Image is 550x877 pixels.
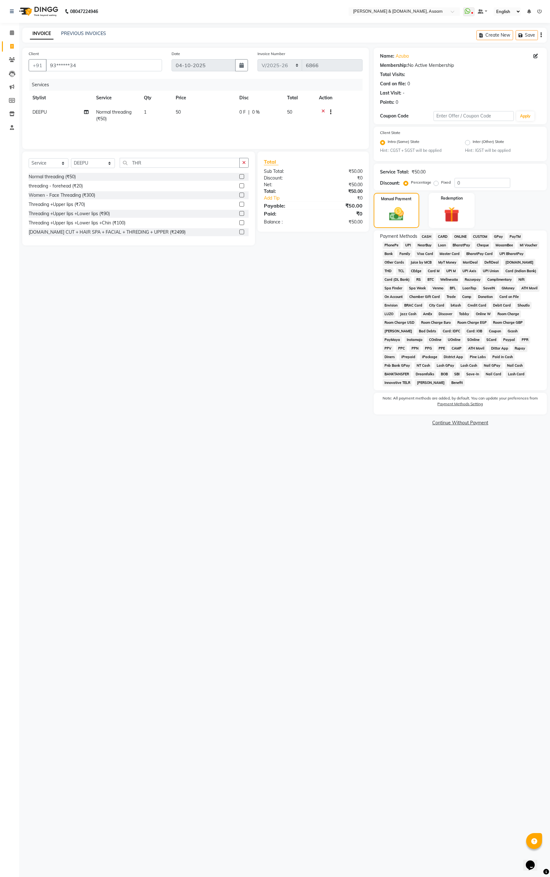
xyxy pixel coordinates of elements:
span: 0 % [252,109,260,116]
span: BOB [439,371,450,378]
span: Loan [436,242,448,249]
span: DefiDeal [483,259,501,266]
b: 08047224946 [70,3,98,20]
label: Redemption [441,195,463,201]
span: Chamber Gift Card [407,293,442,301]
label: Fixed [441,180,451,185]
span: Other Cards [383,259,406,266]
img: logo [16,3,60,20]
span: Rupay [513,345,527,352]
label: Payment Methods Setting [437,401,483,407]
th: Disc [236,91,283,105]
button: Create New [476,30,513,40]
label: Client State [380,130,400,136]
span: ATH Movil [466,345,486,352]
div: Women - Face Threading (₹300) [29,192,95,199]
div: Net: [259,181,313,188]
label: Percentage [411,180,431,185]
span: Diners [383,353,397,361]
span: [DOMAIN_NAME] [504,259,536,266]
span: Juice by MCB [408,259,434,266]
span: Innovative TELR [383,379,412,386]
label: Manual Payment [381,196,412,202]
div: Balance : [259,219,313,225]
span: UPI Union [481,267,501,275]
span: LoanTap [461,285,479,292]
span: Cheque [475,242,491,249]
span: TCL [396,267,406,275]
a: PREVIOUS INVOICES [61,31,106,36]
th: Total [283,91,315,105]
div: - [403,90,405,96]
span: PPC [396,345,407,352]
span: [PERSON_NAME] [383,328,414,335]
span: MosamBee [493,242,515,249]
div: Points: [380,99,394,106]
div: ₹50.00 [313,219,367,225]
span: Shoutlo [515,302,532,309]
label: Date [172,51,180,57]
div: ₹50.00 [313,202,367,209]
span: CAMP [450,345,464,352]
span: Bad Debts [417,328,438,335]
span: Paid in Cash [490,353,515,361]
span: Lash Cash [459,362,479,369]
div: Services [29,79,367,91]
label: Client [29,51,39,57]
th: Qty [140,91,172,105]
span: bKash [449,302,463,309]
span: Nail Cash [505,362,525,369]
span: Bank [383,250,395,258]
div: Last Visit: [380,90,401,96]
span: PayTM [508,233,523,240]
span: Normal threading (₹50) [96,109,131,122]
span: Razorpay [463,276,483,283]
span: GPay [492,233,505,240]
span: Family [397,250,412,258]
span: BharatPay Card [464,250,495,258]
span: PPR [519,336,530,343]
div: ₹50.00 [313,168,367,175]
span: [PERSON_NAME] [415,379,447,386]
span: Dittor App [489,345,510,352]
span: LUZO [383,310,396,318]
span: AmEx [421,310,434,318]
span: Room Charge USD [383,319,417,326]
span: 1 [144,109,146,115]
th: Price [172,91,236,105]
input: Search or Scan [120,158,240,168]
div: ₹0 [322,195,367,202]
span: Paypal [501,336,517,343]
label: Inter (Other) State [473,139,504,146]
span: Benefit [449,379,465,386]
span: Venmo [430,285,445,292]
input: Search by Name/Mobile/Email/Code [46,59,162,71]
span: Jazz Cash [398,310,418,318]
span: CUSTOM [471,233,490,240]
div: 0 [407,81,410,87]
span: District App [442,353,465,361]
span: Dreamfolks [413,371,436,378]
span: UPI [403,242,413,249]
span: Pine Labs [468,353,488,361]
div: Payable: [259,202,313,209]
span: PhonePe [383,242,401,249]
span: MI Voucher [518,242,539,249]
span: Tabby [457,310,471,318]
div: ₹50.00 [313,188,367,195]
label: Invoice Number [257,51,285,57]
span: Card M [426,267,442,275]
span: Comp [460,293,474,301]
img: _gift.svg [439,205,464,224]
span: iPrepaid [399,353,417,361]
span: 50 [287,109,292,115]
span: Instamojo [405,336,424,343]
div: Discount: [380,180,400,187]
div: Coupon Code [380,113,434,119]
span: MyT Money [436,259,458,266]
input: Enter Offer / Coupon Code [434,111,514,121]
span: Total [264,159,279,165]
div: ₹50.00 [313,181,367,188]
span: PPE [437,345,447,352]
span: BTC [425,276,436,283]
